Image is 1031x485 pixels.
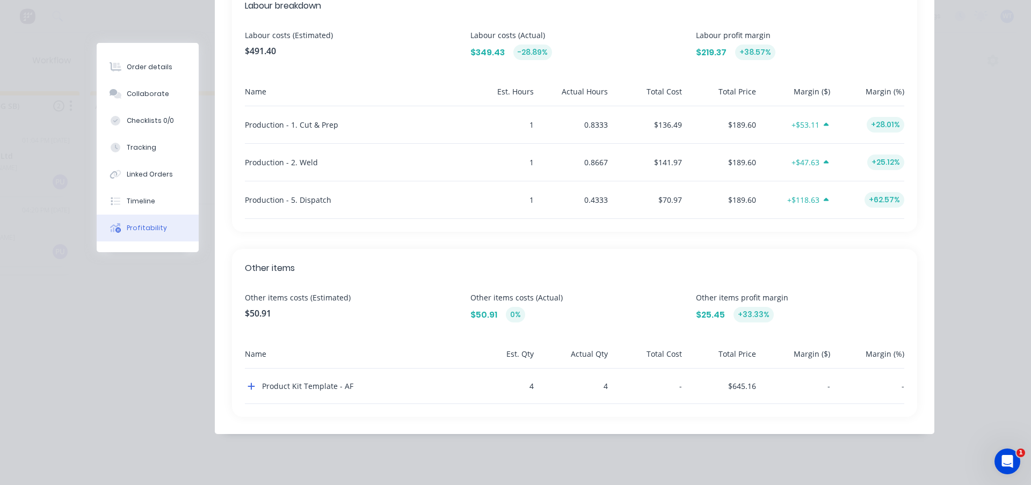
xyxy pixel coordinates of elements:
div: 1 [464,144,534,181]
span: Labour profit margin [696,30,904,41]
div: Production - 1. Cut & Prep [245,106,460,143]
span: $219.37 [696,46,727,59]
div: 0% [506,307,525,322]
div: +62.57% [865,192,904,208]
span: Other items profit margin [696,292,904,303]
div: Production - 2. Weld [245,144,460,181]
div: - [612,369,682,403]
div: Name [245,86,460,106]
span: $50.91 [245,307,453,320]
button: Order details [97,54,199,80]
span: +$118.63 [787,195,830,205]
div: +25.12% [867,155,904,170]
div: $645.16 [686,369,756,403]
button: Linked Orders [97,161,199,188]
span: $50.91 [470,308,497,321]
div: $189.60 [686,144,756,181]
div: Production - 5. Dispatch [245,181,460,218]
div: Name [245,348,460,368]
div: +33.33% [734,307,774,322]
div: Total Price [686,348,756,368]
div: 4 [538,369,608,403]
div: $70.97 [612,181,682,218]
div: 0.8333 [538,106,608,143]
div: $136.49 [612,106,682,143]
div: Total Cost [612,348,682,368]
div: +38.57% [735,45,775,60]
div: 1 [464,181,534,218]
button: Checklists 0/0 [97,107,199,134]
span: Other items costs (Estimated) [245,292,453,303]
div: Total Price [686,86,756,106]
div: Linked Orders [127,170,173,179]
button: Timeline [97,188,199,215]
button: +$47.63 [792,157,830,168]
iframe: Intercom live chat [994,449,1020,474]
span: $491.40 [245,45,453,57]
div: Checklists 0/0 [127,116,174,126]
div: Actual Hours [538,86,608,106]
div: Collaborate [127,89,169,99]
div: - [760,369,830,403]
span: Labour costs (Estimated) [245,30,453,41]
div: $141.97 [612,144,682,181]
div: Total Cost [612,86,682,106]
div: Margin (%) [834,348,904,368]
div: Margin (%) [834,86,904,106]
div: Product Kit Template - AF [245,369,460,403]
div: Timeline [127,196,155,206]
div: Est. Hours [464,86,534,106]
span: Labour costs (Actual) [470,30,679,41]
span: Other items costs (Actual) [470,292,679,303]
span: $349.43 [470,46,505,59]
button: Collaborate [97,80,199,107]
div: - [834,369,904,403]
div: -28.89% [513,45,552,60]
div: Tracking [127,143,156,152]
div: $189.60 [686,106,756,143]
span: +$53.11 [792,120,830,130]
div: Margin ($) [760,86,830,106]
div: Margin ($) [760,348,830,368]
div: +28.01% [867,117,904,133]
div: Order details [127,62,172,72]
button: +$53.11 [792,119,830,130]
button: Tracking [97,134,199,161]
div: Est. Qty [464,348,534,368]
div: Profitability [127,223,167,233]
div: 0.8667 [538,144,608,181]
div: 1 [464,106,534,143]
button: Profitability [97,215,199,241]
span: $25.45 [696,308,725,321]
span: 1 [1017,449,1025,457]
div: Actual Qty [538,348,608,368]
span: Other items [245,262,904,275]
div: $189.60 [686,181,756,218]
button: +$118.63 [787,194,830,205]
div: 4 [464,369,534,403]
div: 0.4333 [538,181,608,218]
